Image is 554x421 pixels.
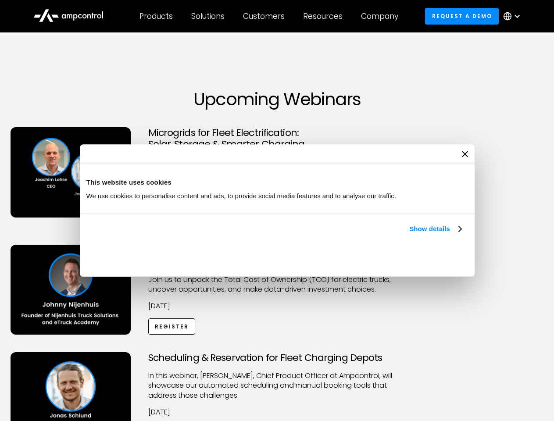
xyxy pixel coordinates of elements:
[243,11,285,21] div: Customers
[191,11,225,21] div: Solutions
[11,89,544,110] h1: Upcoming Webinars
[148,318,196,335] a: Register
[148,275,406,295] p: Join us to unpack the Total Cost of Ownership (TCO) for electric trucks, uncover opportunities, a...
[303,11,343,21] div: Resources
[148,127,406,150] h3: Microgrids for Fleet Electrification: Solar, Storage & Smarter Charging
[361,11,398,21] div: Company
[409,224,461,234] a: Show details
[86,177,468,188] div: This website uses cookies
[339,244,465,270] button: Okay
[148,371,406,400] p: ​In this webinar, [PERSON_NAME], Chief Product Officer at Ampcontrol, will showcase our automated...
[148,301,406,311] p: [DATE]
[425,8,499,24] a: Request a demo
[148,407,406,417] p: [DATE]
[462,151,468,157] button: Close banner
[139,11,173,21] div: Products
[148,352,406,364] h3: Scheduling & Reservation for Fleet Charging Depots
[86,192,397,200] span: We use cookies to personalise content and ads, to provide social media features and to analyse ou...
